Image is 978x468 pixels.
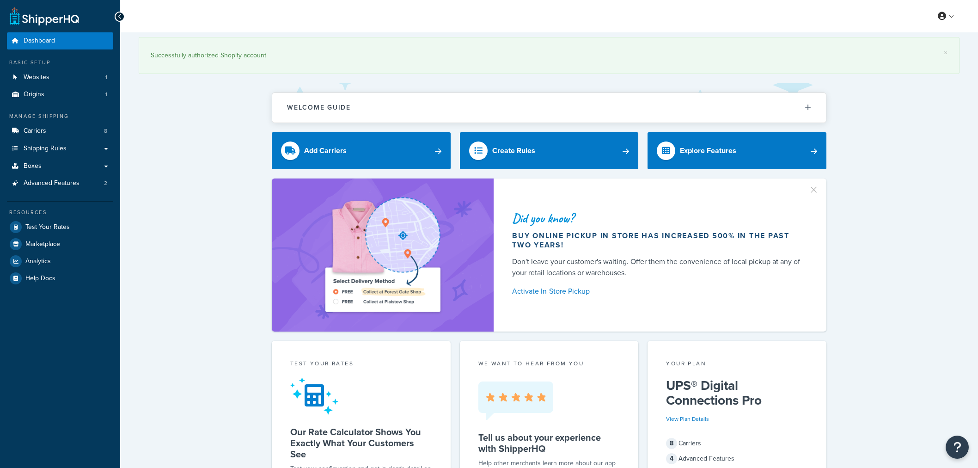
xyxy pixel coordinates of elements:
div: Advanced Features [666,452,808,465]
a: Boxes [7,158,113,175]
div: Test your rates [290,359,432,370]
a: Origins1 [7,86,113,103]
span: Help Docs [25,275,55,283]
span: Origins [24,91,44,99]
a: Add Carriers [272,132,451,169]
div: Manage Shipping [7,112,113,120]
span: Test Your Rates [25,223,70,231]
a: × [944,49,947,56]
div: Resources [7,209,113,216]
div: Did you know? [512,212,804,225]
div: Basic Setup [7,59,113,67]
a: View Plan Details [666,415,709,423]
span: 1 [105,91,107,99]
span: Dashboard [24,37,55,45]
h5: Tell us about your experience with ShipperHQ [478,432,620,454]
button: Open Resource Center [946,436,969,459]
span: Marketplace [25,240,60,248]
div: Explore Features [680,144,736,157]
button: Welcome Guide [272,93,826,122]
a: Marketplace [7,236,113,252]
a: Shipping Rules [7,140,113,157]
div: Create Rules [492,144,535,157]
div: Don't leave your customer's waiting. Offer them the convenience of local pickup at any of your re... [512,256,804,278]
h5: Our Rate Calculator Shows You Exactly What Your Customers See [290,426,432,460]
span: Advanced Features [24,179,79,187]
a: Create Rules [460,132,639,169]
span: Shipping Rules [24,145,67,153]
div: Add Carriers [304,144,347,157]
a: Activate In-Store Pickup [512,285,804,298]
h5: UPS® Digital Connections Pro [666,378,808,408]
a: Carriers8 [7,123,113,140]
span: Websites [24,74,49,81]
li: Origins [7,86,113,103]
span: 2 [104,179,107,187]
span: 1 [105,74,107,81]
span: Carriers [24,127,46,135]
div: Your Plan [666,359,808,370]
span: Analytics [25,258,51,265]
a: Help Docs [7,270,113,287]
h2: Welcome Guide [287,104,351,111]
a: Explore Features [648,132,826,169]
div: Carriers [666,437,808,450]
li: Carriers [7,123,113,140]
span: Boxes [24,162,42,170]
span: 8 [666,438,677,449]
img: ad-shirt-map-b0359fc47e01cab431d101c4b569394f6a03f54285957d908178d52f29eb9668.png [299,192,466,318]
span: 4 [666,453,677,464]
div: Buy online pickup in store has increased 500% in the past two years! [512,231,804,250]
div: Successfully authorized Shopify account [151,49,947,62]
a: Dashboard [7,32,113,49]
a: Analytics [7,253,113,270]
li: Websites [7,69,113,86]
p: we want to hear from you [478,359,620,368]
span: 8 [104,127,107,135]
li: Advanced Features [7,175,113,192]
a: Test Your Rates [7,219,113,235]
a: Advanced Features2 [7,175,113,192]
a: Websites1 [7,69,113,86]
